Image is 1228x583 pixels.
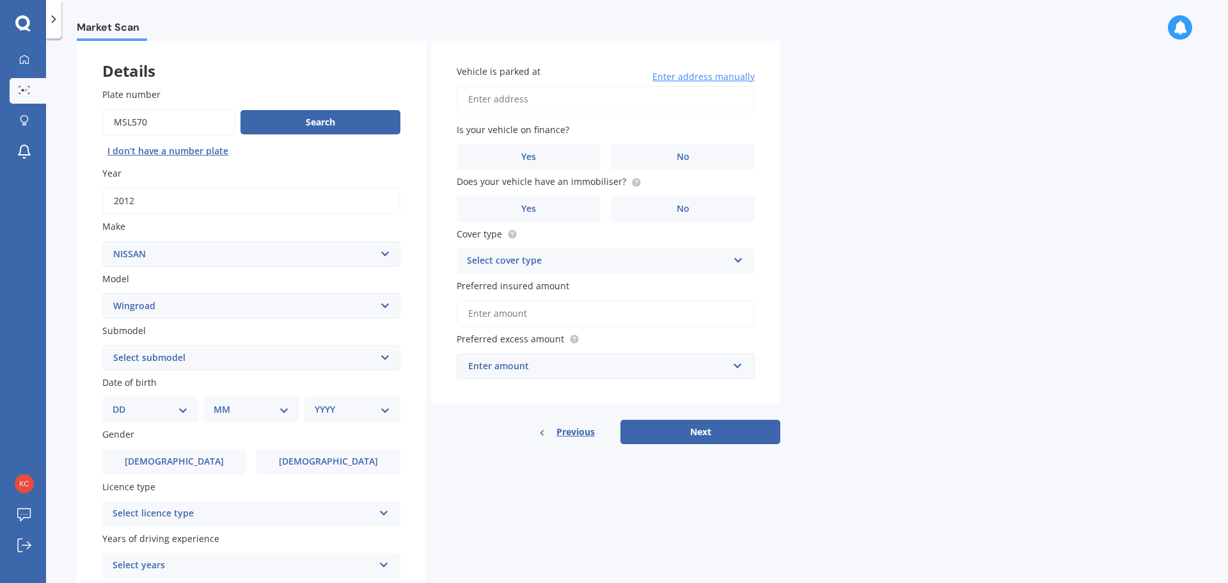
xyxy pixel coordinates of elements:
span: Cover type [457,228,502,240]
img: 13656d7aa5f9dc1fdebb0ed6cc512647 [15,474,34,493]
span: Year [102,167,122,179]
input: Enter address [457,86,755,113]
div: Select licence type [113,506,374,522]
span: Enter address manually [652,70,755,83]
span: Market Scan [77,21,147,38]
span: Licence type [102,481,155,493]
span: No [677,204,689,214]
span: Previous [556,422,595,442]
button: Next [620,420,780,444]
span: Submodel [102,324,146,337]
span: Vehicle is parked at [457,65,540,77]
span: Model [102,273,129,285]
input: YYYY [102,188,400,214]
input: Enter amount [457,300,755,327]
span: Does your vehicle have an immobiliser? [457,176,626,188]
span: Make [102,221,125,233]
span: Preferred excess amount [457,333,564,345]
span: Preferred insured amount [457,280,569,292]
div: Select cover type [467,253,728,269]
span: Date of birth [102,376,157,388]
div: Details [77,39,426,77]
button: I don’t have a number plate [102,141,233,161]
span: [DEMOGRAPHIC_DATA] [125,456,224,467]
button: Search [240,110,400,134]
input: Enter plate number [102,109,235,136]
div: Enter amount [468,359,728,373]
span: Gender [102,429,134,441]
span: Years of driving experience [102,532,219,545]
span: No [677,152,689,163]
span: Plate number [102,88,161,100]
span: Is your vehicle on finance? [457,124,569,136]
div: Select years [113,558,374,573]
span: Yes [521,204,536,214]
span: [DEMOGRAPHIC_DATA] [279,456,378,467]
span: Yes [521,152,536,163]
